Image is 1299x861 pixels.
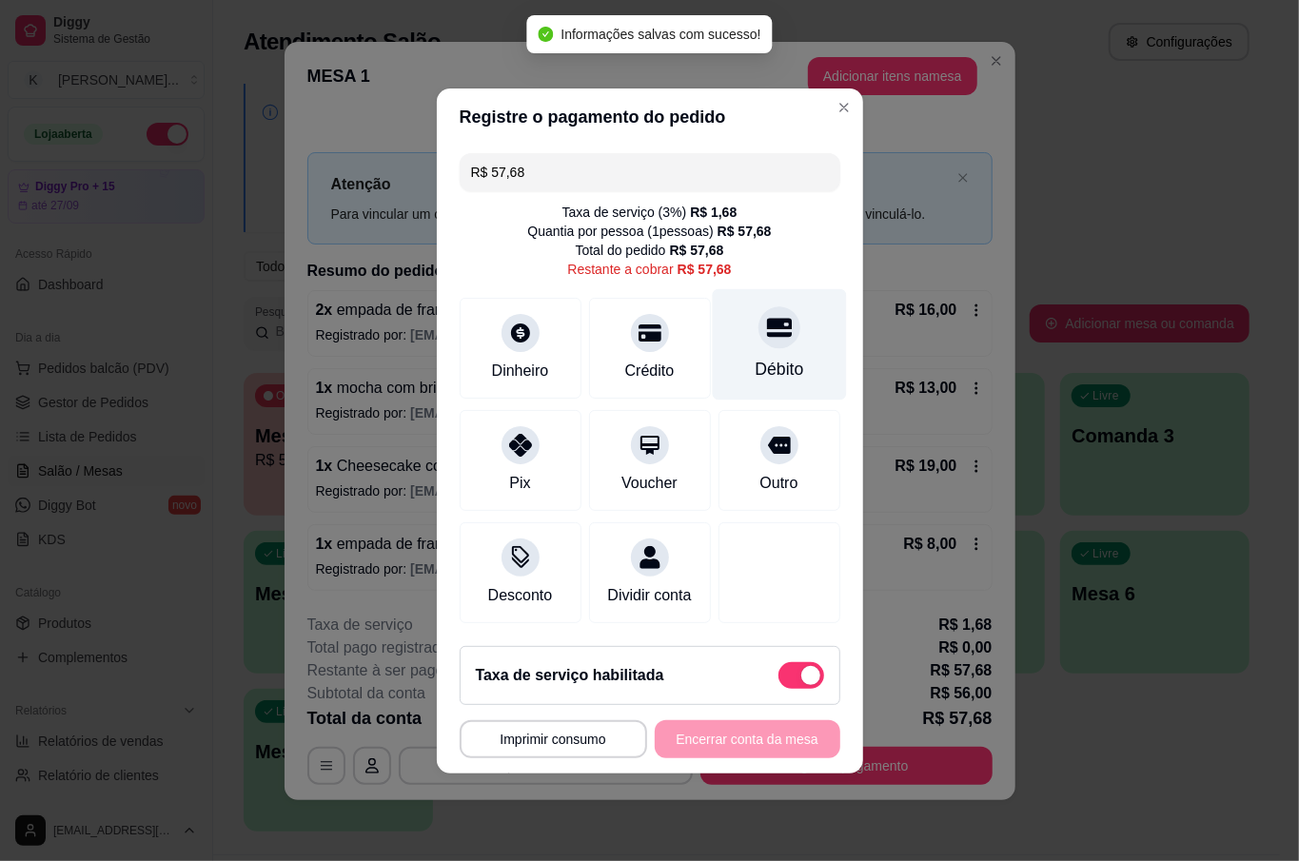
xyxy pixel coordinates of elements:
h2: Taxa de serviço habilitada [476,664,664,687]
button: Imprimir consumo [460,720,647,758]
div: Total do pedido [576,241,724,260]
button: Close [829,92,859,123]
div: R$ 57,68 [678,260,732,279]
div: Restante a cobrar [567,260,731,279]
div: Crédito [625,360,675,382]
header: Registre o pagamento do pedido [437,88,863,146]
div: Voucher [621,472,678,495]
div: R$ 57,68 [670,241,724,260]
span: check-circle [538,27,553,42]
div: Dividir conta [607,584,691,607]
div: Taxa de serviço ( 3 %) [562,203,738,222]
div: Dinheiro [492,360,549,382]
span: Informações salvas com sucesso! [561,27,760,42]
div: Desconto [488,584,553,607]
div: R$ 1,68 [690,203,737,222]
input: Ex.: hambúrguer de cordeiro [471,153,829,191]
div: Pix [509,472,530,495]
div: R$ 57,68 [718,222,772,241]
div: Quantia por pessoa ( 1 pessoas) [527,222,771,241]
div: Outro [759,472,797,495]
div: Débito [755,357,803,382]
